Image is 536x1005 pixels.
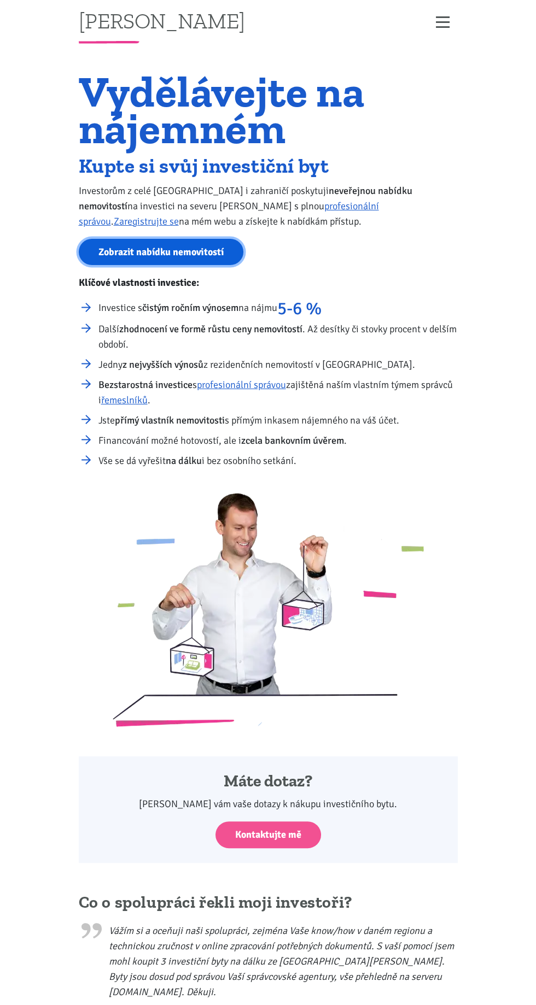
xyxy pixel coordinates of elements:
[79,73,458,146] h1: Vydělávejte na nájemném
[197,379,286,391] a: profesionální správou
[98,379,193,391] strong: Bezstarostná investice
[79,275,458,290] p: Klíčové vlastnosti investice:
[101,394,148,406] a: řemeslníků
[241,434,344,446] strong: zcela bankovním úvěrem
[79,200,379,227] a: profesionální správou
[98,453,458,468] li: Vše se dá vyřešit i bez osobního setkání.
[98,357,458,372] li: Jedny z rezidenčních nemovitostí v [GEOGRAPHIC_DATA].
[98,321,458,352] li: Další . Až desítky či stovky procent v delším období.
[98,377,458,408] li: s zajištěná naším vlastním týmem správců i .
[94,771,443,792] h4: Máte dotaz?
[79,892,458,913] h2: Co o spolupráci řekli moji investoři?
[277,298,322,319] strong: 5-6 %
[115,414,225,426] strong: přímý vlastník nemovitosti
[114,215,179,227] a: Zaregistrujte se
[98,300,458,316] li: Investice s na nájmu
[94,796,443,812] p: [PERSON_NAME] vám vaše dotazy k nákupu investičního bytu.
[142,302,238,314] strong: čistým ročním výnosem
[98,413,458,428] li: Jste s přímým inkasem nájemného na váš účet.
[79,239,243,266] a: Zobrazit nabídku nemovitostí
[123,358,203,371] strong: z nejvyšších výnosů
[166,455,202,467] strong: na dálku
[79,157,458,175] h2: Kupte si svůj investiční byt
[79,183,458,229] p: Investorům z celé [GEOGRAPHIC_DATA] i zahraničí poskytuji na investici na severu [PERSON_NAME] s ...
[79,10,245,31] a: [PERSON_NAME]
[428,13,458,32] button: Zobrazit menu
[119,323,302,335] strong: zhodnocení ve formě růstu ceny nemovitostí
[79,185,412,212] strong: neveřejnou nabídku nemovitostí
[98,433,458,448] li: Financování možné hotovostí, ale i .
[215,821,321,848] a: Kontaktujte mě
